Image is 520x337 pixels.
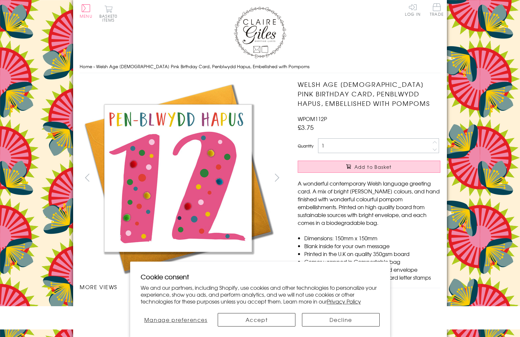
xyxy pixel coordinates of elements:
[96,63,310,69] span: Welsh Age [DEMOGRAPHIC_DATA] Pink Birthday Card, Penblwydd Hapus, Embellished with Pompoms
[298,143,313,149] label: Quantity
[304,258,440,266] li: Comes wrapped in Compostable bag
[80,4,92,18] button: Menu
[430,3,444,17] a: Trade
[141,272,380,281] h2: Cookie consent
[80,283,285,291] h3: More views
[141,313,211,327] button: Manage preferences
[327,297,361,305] a: Privacy Policy
[80,170,94,185] button: prev
[354,164,392,170] span: Add to Basket
[99,5,117,22] button: Basket0 items
[298,80,440,108] h1: Welsh Age [DEMOGRAPHIC_DATA] Pink Birthday Card, Penblwydd Hapus, Embellished with Pompoms
[298,179,440,227] p: A wonderful contemporary Welsh language greeting card. A mix of bright [PERSON_NAME] colours, and...
[102,13,117,23] span: 0 items
[304,234,440,242] li: Dimensions: 150mm x 150mm
[144,316,208,324] span: Manage preferences
[218,313,295,327] button: Accept
[80,63,92,69] a: Home
[80,13,92,19] span: Menu
[270,170,285,185] button: next
[80,80,276,276] img: Welsh Age 12 Pink Birthday Card, Penblwydd Hapus, Embellished with Pompoms
[298,123,314,132] span: £3.75
[302,313,380,327] button: Decline
[298,161,440,173] button: Add to Basket
[93,63,95,69] span: ›
[304,250,440,258] li: Printed in the U.K on quality 350gsm board
[298,115,327,123] span: WPOM112P
[141,284,380,305] p: We and our partners, including Shopify, use cookies and other technologies to personalize your ex...
[80,60,440,73] nav: breadcrumbs
[285,80,481,276] img: Welsh Age 12 Pink Birthday Card, Penblwydd Hapus, Embellished with Pompoms
[430,3,444,16] span: Trade
[304,242,440,250] li: Blank inside for your own message
[80,297,285,326] ul: Carousel Pagination
[405,3,421,16] a: Log In
[234,7,286,58] img: Claire Giles Greetings Cards
[80,297,131,312] li: Carousel Page 1 (Current Slide)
